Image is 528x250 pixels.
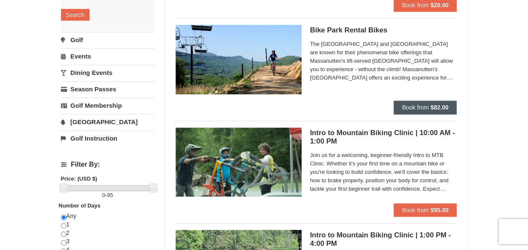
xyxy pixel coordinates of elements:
[310,26,457,35] h5: Bike Park Rental Bikes
[61,130,155,146] a: Golf Instruction
[61,9,89,21] button: Search
[310,151,457,193] span: Join us for a welcoming, beginner-friendly Intro to MTB Clinic. Whether it's your first time on a...
[176,128,302,197] img: 6619923-41-e7b00406.jpg
[310,40,457,82] span: The [GEOGRAPHIC_DATA] and [GEOGRAPHIC_DATA] are known for their phenomenal bike offerings that Ma...
[394,203,457,217] button: Book from $95.00
[61,65,155,80] a: Dining Events
[102,192,105,198] span: 0
[59,202,101,209] strong: Number of Days
[176,25,302,94] img: 6619923-15-103d8a09.jpg
[61,32,155,48] a: Golf
[402,207,429,213] span: Book from
[402,2,429,8] span: Book from
[394,101,457,114] button: Book from $82.00
[310,231,457,248] h5: Intro to Mountain Biking Clinic | 1:00 PM - 4:00 PM
[310,129,457,146] h5: Intro to Mountain Biking Clinic | 10:00 AM - 1:00 PM
[61,114,155,130] a: [GEOGRAPHIC_DATA]
[431,104,449,111] strong: $82.00
[431,207,449,213] strong: $95.00
[107,192,113,198] span: 95
[61,191,155,199] label: -
[61,176,97,182] strong: Price: (USD $)
[61,161,155,168] h4: Filter By:
[61,98,155,113] a: Golf Membership
[431,2,449,8] strong: $20.00
[61,81,155,97] a: Season Passes
[61,48,155,64] a: Events
[402,104,429,111] span: Book from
